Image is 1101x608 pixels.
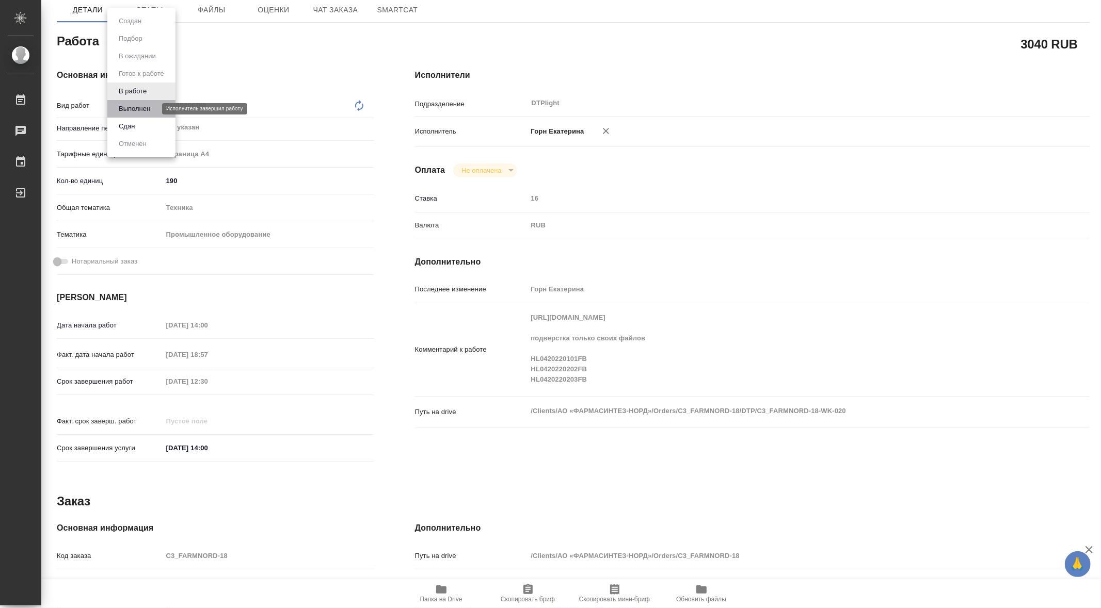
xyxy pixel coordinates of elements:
button: Выполнен [116,103,153,114]
button: Подбор [116,33,146,44]
button: Готов к работе [116,68,167,79]
button: В ожидании [116,51,159,62]
button: В работе [116,86,150,97]
button: Отменен [116,138,150,150]
button: Сдан [116,121,138,132]
button: Создан [116,15,145,27]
